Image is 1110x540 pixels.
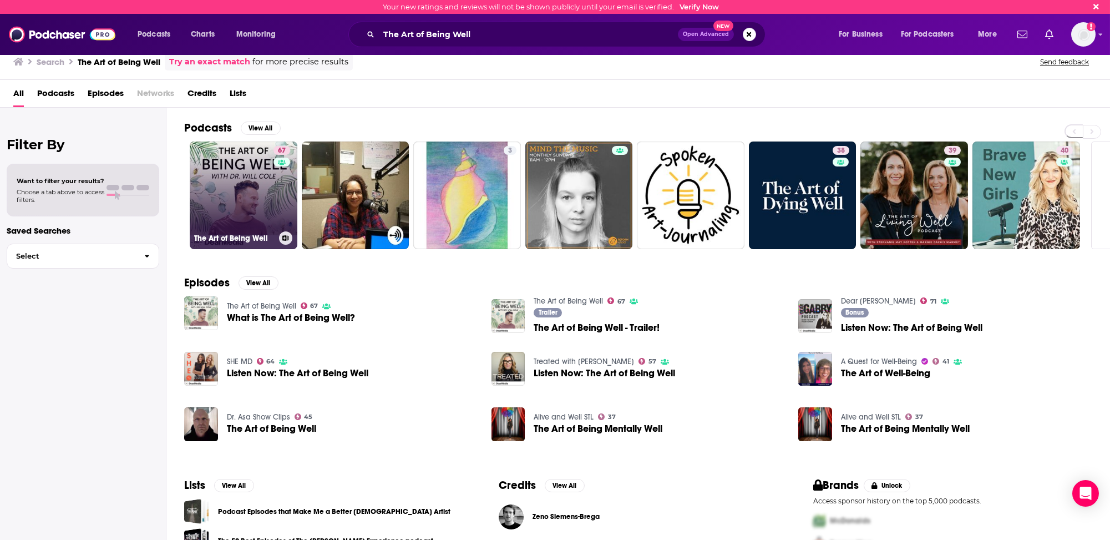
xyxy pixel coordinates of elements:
a: 3 [413,142,521,249]
a: Listen Now: The Art of Being Well [841,323,982,332]
a: 67 [607,297,625,304]
span: 67 [310,304,318,309]
button: Show profile menu [1071,22,1096,47]
a: 39 [944,146,961,155]
a: A Quest for Well-Being [841,357,917,366]
span: 37 [608,415,616,420]
a: Lists [230,84,246,107]
button: View All [241,122,281,135]
span: Zeno Siemens-Brega [533,512,600,521]
h2: Lists [184,478,205,492]
a: Alive and Well STL [841,412,901,422]
span: Charts [191,27,215,42]
a: 37 [598,413,616,420]
h2: Podcasts [184,121,232,135]
a: Verify Now [680,3,719,11]
a: 67 [273,146,290,155]
span: The Art of Being Mentally Well [841,424,970,433]
p: Access sponsor history on the top 5,000 podcasts. [813,497,1092,505]
p: Saved Searches [7,225,159,236]
a: Podcast Episodes that Make Me a Better Christian Artist [184,499,209,524]
img: Podchaser - Follow, Share and Rate Podcasts [9,24,115,45]
span: for more precise results [252,55,348,68]
a: PodcastsView All [184,121,281,135]
a: The Art of Being Mentally Well [534,424,662,433]
a: Listen Now: The Art of Being Well [227,369,368,378]
span: Open Advanced [683,32,729,37]
span: All [13,84,24,107]
a: 45 [295,413,313,420]
a: Show notifications dropdown [1013,25,1032,44]
img: First Pro Logo [809,509,830,532]
a: 38 [749,142,856,249]
h2: Credits [499,478,536,492]
a: 71 [920,297,936,304]
button: Select [7,244,159,269]
h3: The Art of Being Well [194,234,275,243]
a: Try an exact match [169,55,250,68]
span: Episodes [88,84,124,107]
a: What is The Art of Being Well? [227,313,355,322]
img: The Art of Well-Being [798,352,832,386]
a: CreditsView All [499,478,585,492]
a: 38 [833,146,849,155]
a: Dear Gabby [841,296,916,306]
a: 40 [1056,146,1073,155]
a: Listen Now: The Art of Being Well [491,352,525,386]
div: Search podcasts, credits, & more... [359,22,776,47]
a: Listen Now: The Art of Being Well [534,369,675,378]
a: The Art of Being Well - Trailer! [534,323,660,332]
button: View All [239,276,278,290]
span: For Podcasters [901,27,954,42]
img: User Profile [1071,22,1096,47]
h2: Episodes [184,276,230,290]
a: The Art of Being Well [534,296,603,306]
span: Networks [137,84,174,107]
span: More [978,27,997,42]
button: open menu [970,26,1011,43]
a: Show notifications dropdown [1041,25,1058,44]
a: Podcast Episodes that Make Me a Better [DEMOGRAPHIC_DATA] Artist [218,506,450,518]
span: 40 [1061,145,1068,157]
img: Zeno Siemens-Brega [499,504,524,529]
a: EpisodesView All [184,276,278,290]
a: 40 [972,142,1080,249]
button: View All [545,479,585,492]
a: The Art of Being Mentally Well [798,407,832,441]
button: Send feedback [1037,57,1092,67]
a: Credits [187,84,216,107]
img: The Art of Being Well [184,407,218,441]
span: Monitoring [236,27,276,42]
img: Listen Now: The Art of Being Well [798,299,832,333]
span: Want to filter your results? [17,177,104,185]
a: The Art of Being Well [227,424,316,433]
h3: The Art of Being Well [78,57,160,67]
a: 67The Art of Being Well [190,142,297,249]
a: 37 [905,413,923,420]
button: open menu [229,26,290,43]
h2: Filter By [7,137,159,153]
a: Treated with Dr. Sara Szal [534,357,634,366]
button: open menu [894,26,970,43]
img: Listen Now: The Art of Being Well [184,352,218,386]
h2: Brands [813,478,859,492]
span: For Business [839,27,883,42]
svg: Email not verified [1087,22,1096,31]
span: Select [7,253,135,260]
h3: Search [37,57,64,67]
a: What is The Art of Being Well? [184,296,218,330]
span: Bonus [846,309,864,316]
a: Podcasts [37,84,74,107]
a: The Art of Being Well - Trailer! [491,299,525,333]
span: 67 [617,299,625,304]
span: 39 [949,145,956,157]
